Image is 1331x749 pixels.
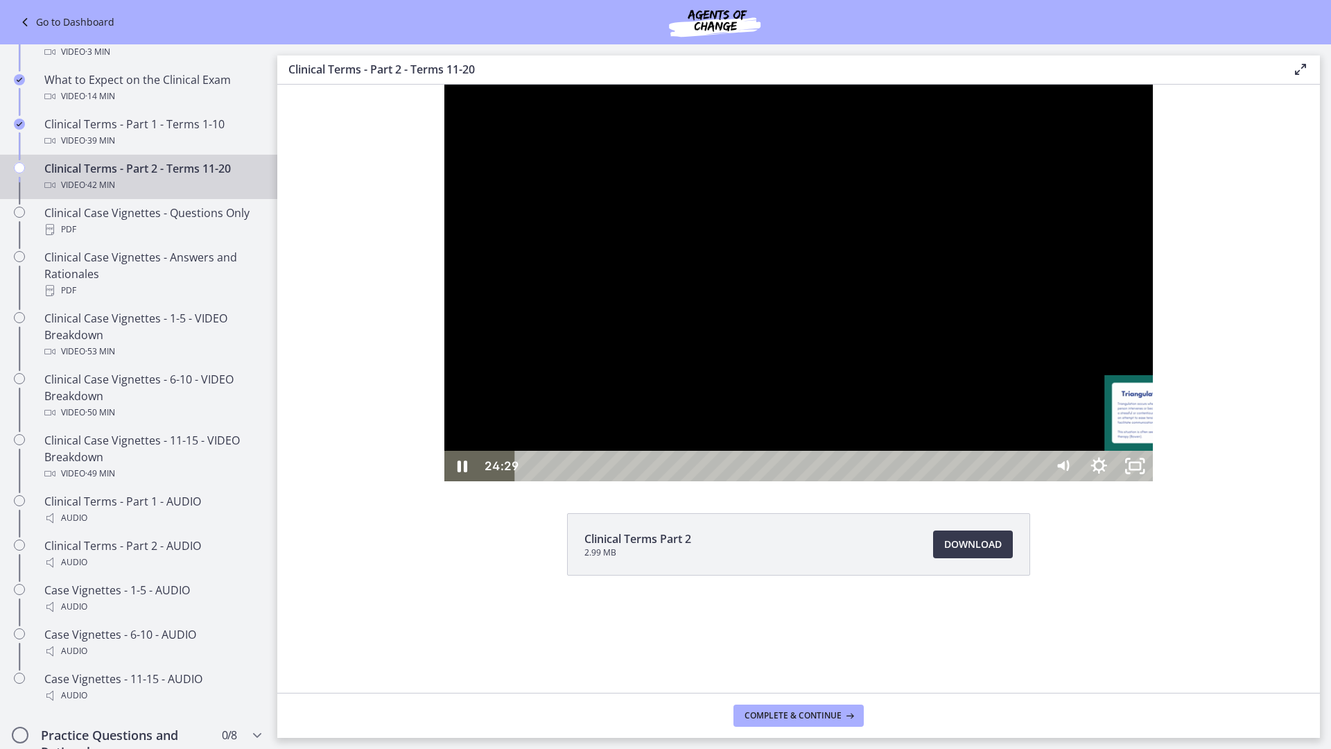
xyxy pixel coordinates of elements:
span: 0 / 8 [222,727,236,743]
span: 2.99 MB [584,547,691,558]
i: Completed [14,119,25,130]
span: · 49 min [85,465,115,482]
iframe: Video Lesson [277,85,1320,481]
span: · 39 min [85,132,115,149]
div: Video [44,404,261,421]
div: Case Vignettes - 6-10 - AUDIO [44,626,261,660]
a: Go to Dashboard [17,14,114,31]
span: · 50 min [85,404,115,421]
span: Complete & continue [745,710,842,721]
span: · 53 min [85,343,115,360]
div: Clinical Case Vignettes - 1-5 - VIDEO Breakdown [44,310,261,360]
a: Download [933,531,1013,558]
div: Video [44,343,261,360]
div: Case Vignettes - 11-15 - AUDIO [44,671,261,704]
button: Unfullscreen [840,366,876,397]
div: Clinical Case Vignettes - Questions Only [44,205,261,238]
div: Clinical Terms - Part 2 - Terms 11-20 [44,160,261,193]
div: Video [44,132,261,149]
div: Clinical Case Vignettes - 6-10 - VIDEO Breakdown [44,371,261,421]
div: Audio [44,599,261,615]
button: Mute [767,366,803,397]
div: Clinical Terms - Part 2 - AUDIO [44,537,261,571]
div: Audio [44,643,261,660]
div: Clinical Case Vignettes - 11-15 - VIDEO Breakdown [44,432,261,482]
i: Completed [14,74,25,85]
button: Complete & continue [733,705,864,727]
div: Clinical Case Vignettes - Answers and Rationales [44,249,261,299]
div: Audio [44,687,261,704]
span: · 3 min [85,44,110,60]
div: Audio [44,554,261,571]
div: What to Expect on the Clinical Exam [44,71,261,105]
h3: Clinical Terms - Part 2 - Terms 11-20 [288,61,1270,78]
div: Video [44,465,261,482]
span: Download [944,536,1002,553]
div: Video [44,44,261,60]
div: Case Vignettes - 1-5 - AUDIO [44,582,261,615]
div: Video [44,177,261,193]
span: Clinical Terms Part 2 [584,531,691,547]
div: PDF [44,221,261,238]
div: Clinical Terms - Part 1 - AUDIO [44,493,261,526]
div: Video [44,88,261,105]
img: Agents of Change [632,6,798,39]
div: PDF [44,282,261,299]
span: · 14 min [85,88,115,105]
span: · 42 min [85,177,115,193]
div: Clinical Terms - Part 1 - Terms 1-10 [44,116,261,149]
div: Audio [44,510,261,526]
button: Show settings menu [803,366,840,397]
